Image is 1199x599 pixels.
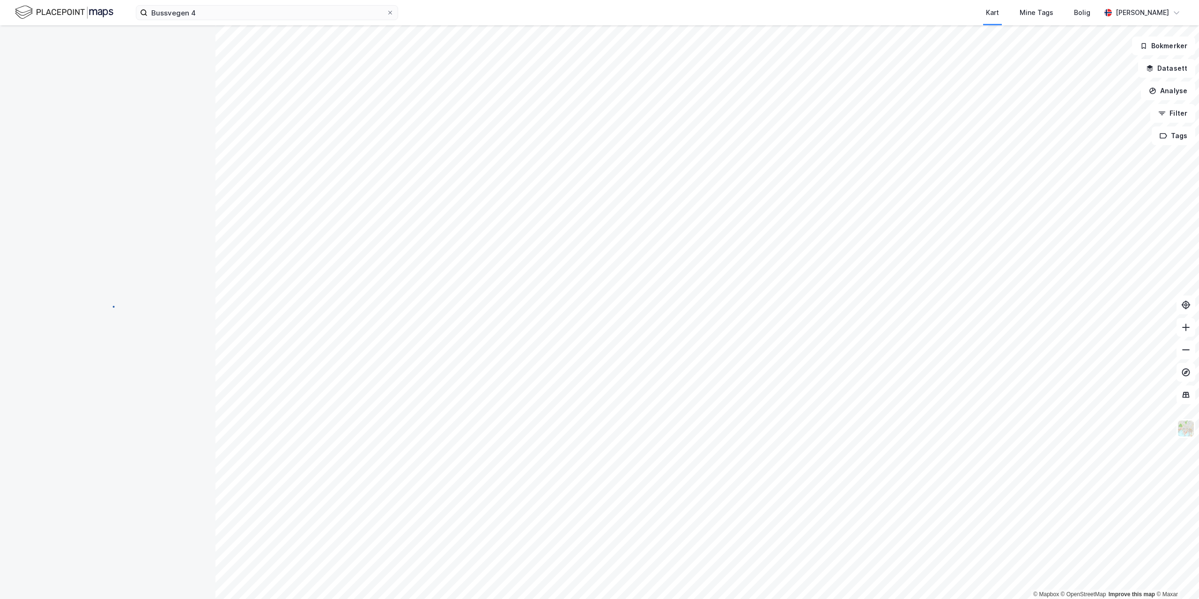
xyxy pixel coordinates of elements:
[986,7,999,18] div: Kart
[1152,554,1199,599] div: Kontrollprogram for chat
[1132,37,1195,55] button: Bokmerker
[148,6,386,20] input: Søk på adresse, matrikkel, gårdeiere, leietakere eller personer
[100,299,115,314] img: spinner.a6d8c91a73a9ac5275cf975e30b51cfb.svg
[1033,591,1059,598] a: Mapbox
[1061,591,1106,598] a: OpenStreetMap
[1109,591,1155,598] a: Improve this map
[1152,554,1199,599] iframe: Chat Widget
[1138,59,1195,78] button: Datasett
[1074,7,1090,18] div: Bolig
[1141,81,1195,100] button: Analyse
[1020,7,1053,18] div: Mine Tags
[1116,7,1169,18] div: [PERSON_NAME]
[1152,126,1195,145] button: Tags
[1177,420,1195,437] img: Z
[15,4,113,21] img: logo.f888ab2527a4732fd821a326f86c7f29.svg
[1150,104,1195,123] button: Filter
